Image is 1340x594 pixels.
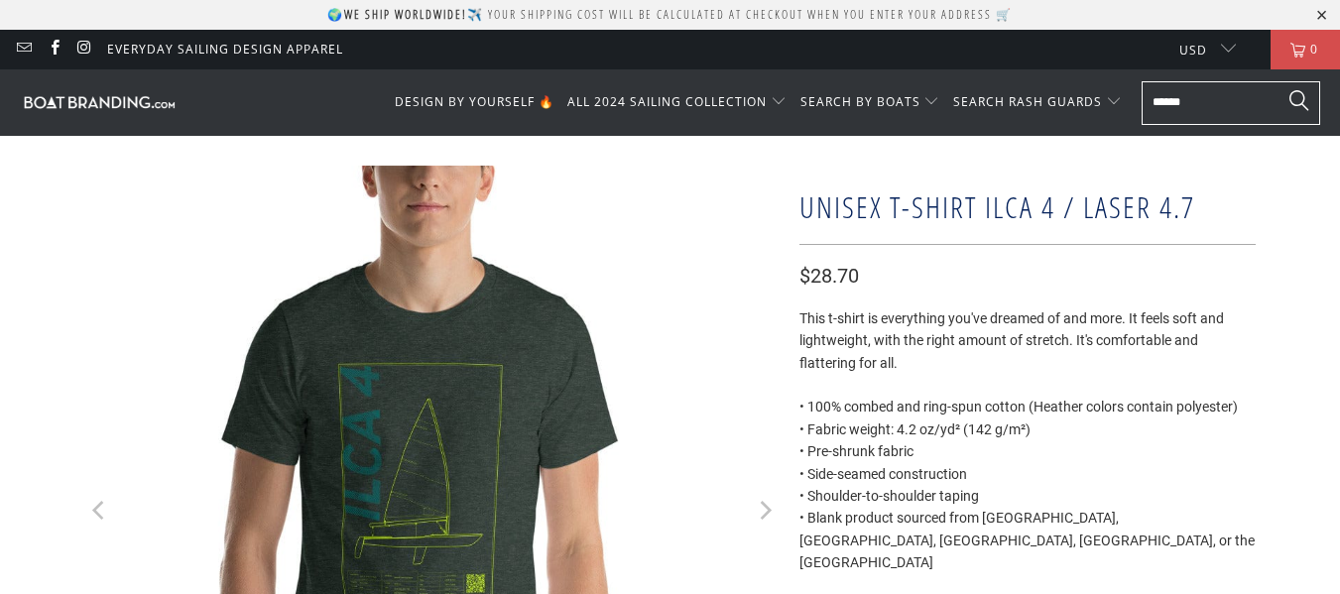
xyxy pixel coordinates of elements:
[75,41,92,58] a: Boatbranding on Instagram
[953,93,1102,110] span: SEARCH RASH GUARDS
[1179,42,1207,59] span: USD
[1163,30,1236,69] button: USD
[344,6,467,23] strong: We ship worldwide!
[45,41,61,58] a: Boatbranding on Facebook
[327,6,1013,23] p: 🌍 ✈️ Your shipping cost will be calculated at checkout when you enter your address 🛒
[107,39,343,60] a: Everyday Sailing Design Apparel
[1305,30,1323,69] span: 0
[1271,30,1340,69] a: 0
[799,264,859,288] span: $28.70
[395,79,1122,126] nav: Translation missing: en.navigation.header.main_nav
[799,180,1256,229] h1: Unisex t-shirt ILCA 4 / Laser 4.7
[395,79,554,126] a: DESIGN BY YOURSELF 🔥
[15,41,32,58] a: Email Boatbranding
[395,93,554,110] span: DESIGN BY YOURSELF 🔥
[953,79,1122,126] summary: SEARCH RASH GUARDS
[567,93,767,110] span: ALL 2024 SAILING COLLECTION
[800,79,940,126] summary: SEARCH BY BOATS
[800,93,920,110] span: SEARCH BY BOATS
[567,79,787,126] summary: ALL 2024 SAILING COLLECTION
[20,92,179,111] img: Boatbranding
